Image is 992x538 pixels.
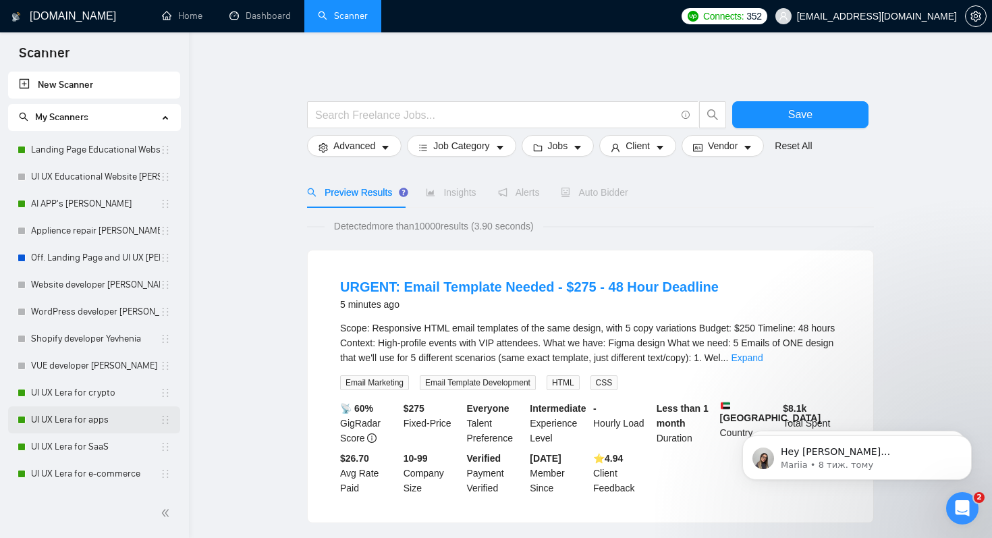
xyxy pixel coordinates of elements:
span: holder [160,171,171,182]
img: 🇦🇪 [721,401,730,410]
b: ⭐️ 4.94 [593,453,623,464]
li: UI UX Lera for crypto [8,379,180,406]
li: AI APP's Edward [8,190,180,217]
div: Tooltip anchor [397,186,410,198]
iframe: Intercom notifications повідомлення [722,407,992,502]
b: Intermediate [530,403,586,414]
span: Scanner [8,43,80,72]
button: userClientcaret-down [599,135,676,157]
b: $26.70 [340,453,369,464]
span: 352 [746,9,761,24]
li: Shopify developer Yevhenia [8,325,180,352]
a: Expand [731,352,763,363]
a: AI APP's [PERSON_NAME] [31,190,160,217]
a: Shopify developer Yevhenia [31,325,160,352]
img: upwork-logo.png [688,11,698,22]
li: WordPress developer Yevhenia [8,298,180,325]
button: folderJobscaret-down [522,135,595,157]
span: Auto Bidder [561,187,628,198]
div: Country [717,401,781,446]
span: info-circle [682,111,690,119]
b: $ 275 [404,403,424,414]
span: Jobs [548,138,568,153]
b: 10-99 [404,453,428,464]
span: Scope: Responsive HTML email templates of the same design, with 5 copy variations Budget: $250 Ti... [340,323,835,363]
span: robot [561,188,570,197]
span: 2 [974,492,985,503]
span: holder [160,252,171,263]
span: HTML [547,375,580,390]
span: My Scanners [19,111,88,123]
span: Advanced [333,138,375,153]
a: dashboardDashboard [229,10,291,22]
span: notification [498,188,507,197]
div: Hourly Load [590,401,654,446]
div: Avg Rate Paid [337,451,401,495]
b: 📡 60% [340,403,373,414]
div: 5 minutes ago [340,296,719,313]
a: UI UX Lera for e-commerce [31,460,160,487]
a: Applience repair [PERSON_NAME] [31,217,160,244]
span: setting [966,11,986,22]
b: $ 8.1k [783,403,806,414]
span: Email Marketing [340,375,409,390]
button: settingAdvancedcaret-down [307,135,402,157]
b: [DATE] [530,453,561,464]
span: Vendor [708,138,738,153]
li: Off. Landing Page and UI UX Edward large [8,244,180,271]
li: UI UX Lera for apps [8,406,180,433]
span: holder [160,279,171,290]
span: user [611,142,620,153]
button: idcardVendorcaret-down [682,135,764,157]
span: idcard [693,142,702,153]
div: Scope: Responsive HTML email templates of the same design, with 5 copy variations Budget: $250 Ti... [340,321,841,365]
span: ... [721,352,729,363]
div: Experience Level [527,401,590,446]
a: Website developer [PERSON_NAME] [31,271,160,298]
button: Save [732,101,869,128]
button: setting [965,5,987,27]
span: holder [160,144,171,155]
a: homeHome [162,10,202,22]
span: holder [160,198,171,209]
a: UI UX Lera for SaaS [31,433,160,460]
li: Applience repair Edward [8,217,180,244]
li: Website developer Yevhenia [8,271,180,298]
span: Connects: [703,9,744,24]
li: UI UX Lera for SaaS [8,433,180,460]
span: caret-down [381,142,390,153]
span: holder [160,441,171,452]
span: caret-down [655,142,665,153]
a: VUE developer [PERSON_NAME] [31,352,160,379]
span: My Scanners [35,111,88,123]
span: CSS [590,375,618,390]
a: New Scanner [19,72,169,99]
span: holder [160,333,171,344]
span: holder [160,414,171,425]
span: holder [160,468,171,479]
input: Search Freelance Jobs... [315,107,676,124]
b: [GEOGRAPHIC_DATA] [720,401,821,423]
span: search [307,188,316,197]
a: setting [965,11,987,22]
li: UI UX Lera for e-commerce [8,460,180,487]
img: logo [11,6,21,28]
a: Off. Landing Page and UI UX [PERSON_NAME] large [31,244,160,271]
button: barsJob Categorycaret-down [407,135,516,157]
span: search [19,112,28,122]
span: Job Category [433,138,489,153]
li: UI UX Lera for landing page [8,487,180,514]
div: Payment Verified [464,451,528,495]
button: search [699,101,726,128]
li: UI UX Educational Website Edward [8,163,180,190]
div: Talent Preference [464,401,528,446]
span: holder [160,387,171,398]
span: Email Template Development [420,375,536,390]
span: caret-down [495,142,505,153]
b: Verified [467,453,501,464]
b: Everyone [467,403,509,414]
div: Client Feedback [590,451,654,495]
